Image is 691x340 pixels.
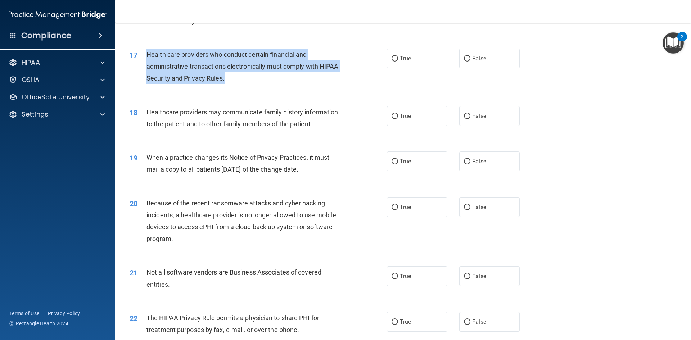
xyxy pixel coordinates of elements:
input: True [392,205,398,210]
span: False [472,158,486,165]
span: 20 [130,199,137,208]
input: False [464,56,470,62]
button: Open Resource Center, 2 new notifications [663,32,684,54]
span: 18 [130,108,137,117]
span: The HIPAA Privacy Rule permits a physician to share PHI for treatment purposes by fax, e-mail, or... [146,314,319,334]
span: True [400,204,411,210]
input: False [464,274,470,279]
span: False [472,113,486,119]
a: OSHA [9,76,105,84]
span: Health care providers who conduct certain financial and administrative transactions electronicall... [146,51,339,82]
input: True [392,274,398,279]
img: PMB logo [9,8,107,22]
p: HIPAA [22,58,40,67]
span: True [400,273,411,280]
span: False [472,318,486,325]
span: False [472,55,486,62]
input: True [392,56,398,62]
input: True [392,159,398,164]
input: True [392,114,398,119]
h4: Compliance [21,31,71,41]
span: True [400,55,411,62]
span: True [400,113,411,119]
a: HIPAA [9,58,105,67]
input: False [464,159,470,164]
span: When a practice changes its Notice of Privacy Practices, it must mail a copy to all patients [DAT... [146,154,329,173]
a: Terms of Use [9,310,39,317]
span: 19 [130,154,137,162]
span: 22 [130,314,137,323]
p: OSHA [22,76,40,84]
span: False [472,204,486,210]
span: Healthcare providers may communicate family history information to the patient and to other famil... [146,108,338,128]
p: Settings [22,110,48,119]
a: OfficeSafe University [9,93,105,101]
input: True [392,319,398,325]
input: False [464,114,470,119]
a: Settings [9,110,105,119]
input: False [464,205,470,210]
div: 2 [681,37,683,46]
p: OfficeSafe University [22,93,90,101]
span: False [472,273,486,280]
span: Not all software vendors are Business Associates of covered entities. [146,268,321,288]
span: 17 [130,51,137,59]
span: Because of the recent ransomware attacks and cyber hacking incidents, a healthcare provider is no... [146,199,336,243]
a: Privacy Policy [48,310,80,317]
span: Ⓒ Rectangle Health 2024 [9,320,68,327]
span: 21 [130,268,137,277]
span: True [400,318,411,325]
input: False [464,319,470,325]
span: True [400,158,411,165]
